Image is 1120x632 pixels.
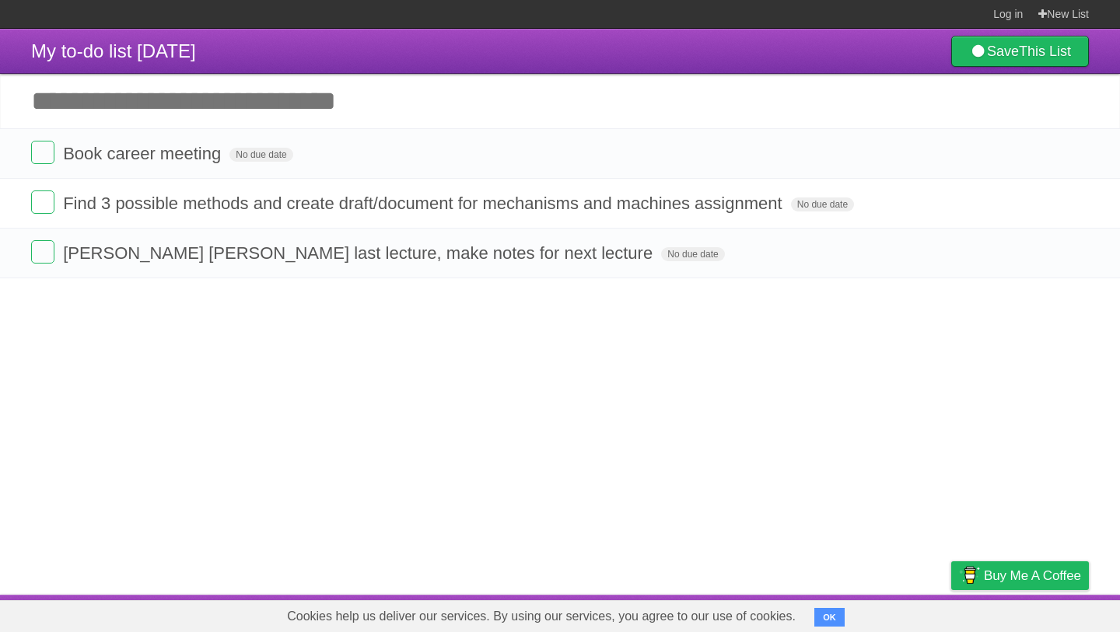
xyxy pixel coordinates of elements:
img: Buy me a coffee [959,562,980,588]
a: Developers [796,599,859,628]
span: My to-do list [DATE] [31,40,196,61]
span: No due date [791,197,854,211]
a: Terms [878,599,912,628]
span: [PERSON_NAME] [PERSON_NAME] last lecture, make notes for next lecture [63,243,656,263]
a: Suggest a feature [991,599,1089,628]
a: About [744,599,777,628]
span: Find 3 possible methods and create draft/document for mechanisms and machines assignment [63,194,786,213]
b: This List [1019,44,1071,59]
span: No due date [661,247,724,261]
a: Buy me a coffee [951,561,1089,590]
button: OK [814,608,845,627]
a: SaveThis List [951,36,1089,67]
span: No due date [229,148,292,162]
label: Done [31,240,54,264]
span: Cookies help us deliver our services. By using our services, you agree to our use of cookies. [271,601,811,632]
label: Done [31,141,54,164]
a: Privacy [931,599,971,628]
span: Book career meeting [63,144,225,163]
label: Done [31,190,54,214]
span: Buy me a coffee [984,562,1081,589]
